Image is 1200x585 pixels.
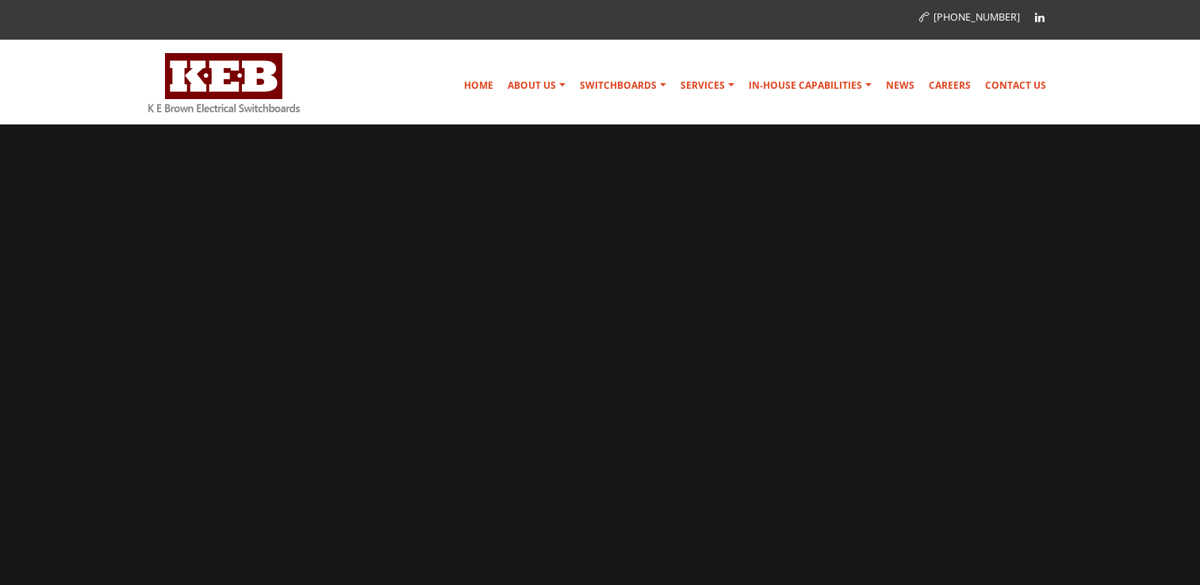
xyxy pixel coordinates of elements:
[880,70,921,101] a: News
[458,70,500,101] a: Home
[742,70,878,101] a: In-house Capabilities
[922,70,977,101] a: Careers
[501,70,572,101] a: About Us
[919,10,1020,24] a: [PHONE_NUMBER]
[148,53,300,113] img: K E Brown Electrical Switchboards
[674,70,741,101] a: Services
[573,70,673,101] a: Switchboards
[1028,6,1052,29] a: Linkedin
[979,70,1052,101] a: Contact Us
